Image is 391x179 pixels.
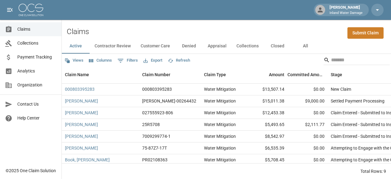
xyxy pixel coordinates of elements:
[347,27,384,39] a: Submit Claim
[269,66,284,83] div: Amount
[331,66,342,83] div: Stage
[247,154,287,166] div: $5,708.45
[142,98,196,104] div: CAHO-00264432
[136,39,175,54] button: Customer Care
[264,39,291,54] button: Closed
[142,110,173,116] div: 027555923-806
[142,133,171,139] div: 7009299774-1
[287,119,328,131] div: $2,111.77
[65,98,98,104] a: [PERSON_NAME]
[90,39,136,54] button: Contractor Review
[142,157,168,163] div: PR02108363
[142,66,170,83] div: Claim Number
[360,168,386,174] div: Total Rows: 9
[204,86,236,92] div: Water Mitigation
[329,11,363,16] p: Inland Water Damage
[175,39,203,54] button: Denied
[204,110,236,116] div: Water Mitigation
[142,121,160,128] div: 25R5708
[139,66,201,83] div: Claim Number
[327,4,365,15] div: [PERSON_NAME]
[204,145,236,151] div: Water Mitigation
[17,68,57,74] span: Analytics
[17,40,57,46] span: Collections
[65,66,89,83] div: Claim Name
[201,66,247,83] div: Claim Type
[4,4,16,16] button: open drawer
[65,86,95,92] a: 000803395283
[287,95,328,107] div: $9,000.00
[62,66,139,83] div: Claim Name
[287,142,328,154] div: $0.00
[247,142,287,154] div: $6,535.39
[204,133,236,139] div: Water Mitigation
[287,154,328,166] div: $0.00
[142,56,164,65] button: Export
[116,56,139,66] button: Show filters
[331,86,351,92] div: New Claim
[287,107,328,119] div: $0.00
[204,157,236,163] div: Water Mitigation
[204,66,226,83] div: Claim Type
[87,56,113,65] button: Select columns
[287,131,328,142] div: $0.00
[287,66,328,83] div: Committed Amount
[6,168,56,174] div: © 2025 One Claim Solution
[65,110,98,116] a: [PERSON_NAME]
[166,56,192,65] button: Refresh
[203,39,232,54] button: Appraisal
[287,66,325,83] div: Committed Amount
[63,56,85,65] button: Views
[287,84,328,95] div: $0.00
[19,4,43,16] img: ocs-logo-white-transparent.png
[247,131,287,142] div: $8,542.97
[65,157,110,163] a: Book, [PERSON_NAME]
[65,133,98,139] a: [PERSON_NAME]
[247,107,287,119] div: $12,453.38
[331,98,385,104] div: Settled Payment Processing
[17,82,57,88] span: Organization
[17,115,57,121] span: Help Center
[142,86,172,92] div: 000803395283
[247,66,287,83] div: Amount
[247,119,287,131] div: $5,493.65
[142,145,167,151] div: 75-87Z7-17T
[65,121,98,128] a: [PERSON_NAME]
[204,121,236,128] div: Water Mitigation
[291,39,319,54] button: All
[247,84,287,95] div: $13,507.14
[232,39,264,54] button: Collections
[204,98,236,104] div: Water Mitigation
[324,55,390,66] div: Search
[17,26,57,33] span: Claims
[67,27,89,36] h2: Claims
[247,95,287,107] div: $15,011.38
[62,39,391,54] div: dynamic tabs
[17,54,57,60] span: Payment Tracking
[65,145,98,151] a: [PERSON_NAME]
[17,101,57,107] span: Contact Us
[62,39,90,54] button: Active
